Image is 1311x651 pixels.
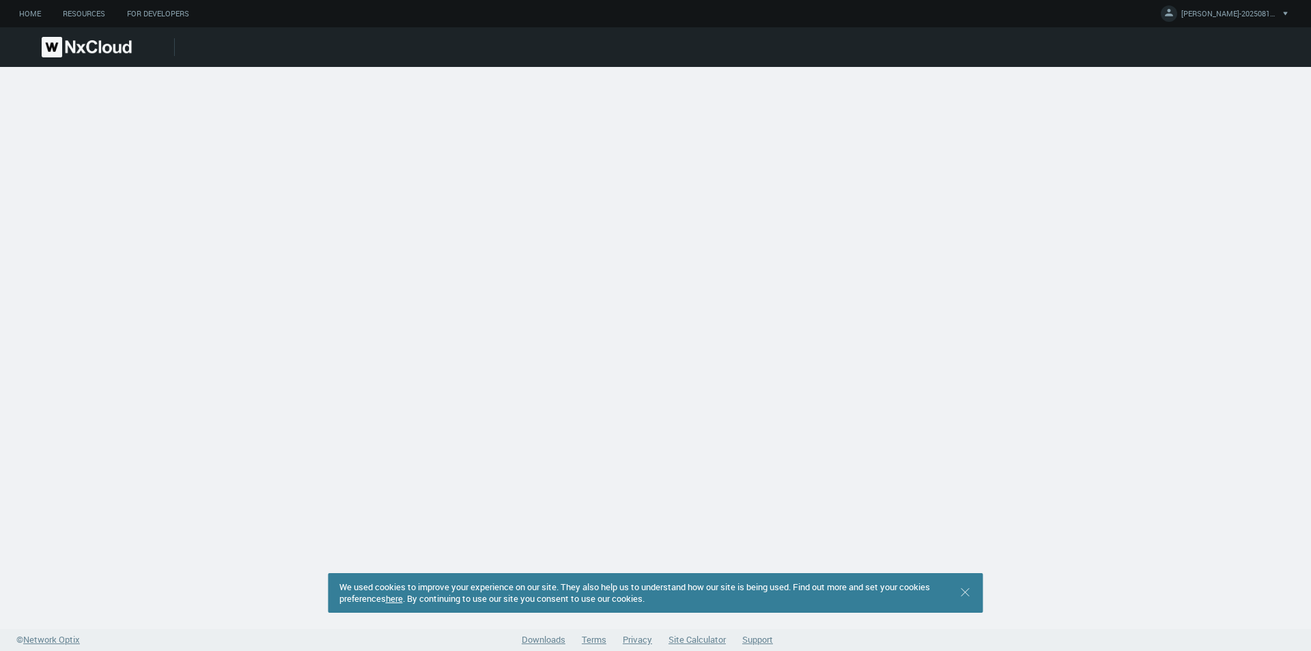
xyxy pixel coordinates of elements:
a: Terms [582,633,606,646]
a: Support [742,633,773,646]
span: Network Optix [23,633,80,646]
span: We used cookies to improve your experience on our site. They also help us to understand how our s... [339,581,930,605]
a: Home [8,5,52,23]
a: Resources [52,5,116,23]
a: Site Calculator [668,633,726,646]
a: For Developers [116,5,200,23]
span: . By continuing to use our site you consent to use our cookies. [403,592,645,605]
span: [PERSON_NAME]-20250814-2 M. [1181,8,1277,24]
a: Downloads [522,633,565,646]
a: ©Network Optix [16,633,80,647]
a: Privacy [623,633,652,646]
img: Nx Cloud logo [42,37,132,57]
a: here [386,592,403,605]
